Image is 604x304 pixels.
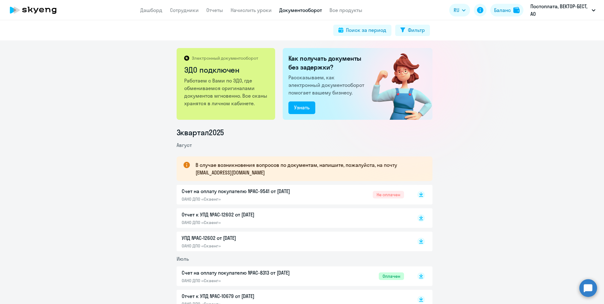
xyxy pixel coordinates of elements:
div: Баланс [494,6,511,14]
p: В случае возникновения вопросов по документам, напишите, пожалуйста, на почту [EMAIL_ADDRESS][DOM... [196,161,421,176]
span: Август [177,142,192,148]
span: Не оплачен [373,191,404,198]
p: УПД №AC-12602 от [DATE] [182,234,314,242]
a: Документооборот [279,7,322,13]
a: Счет на оплату покупателю №AC-9541 от [DATE]ОАНО ДПО «Скаенг»Не оплачен [182,187,404,202]
button: Балансbalance [490,4,523,16]
p: Работаем с Вами по ЭДО, где обмениваемся оригиналами документов мгновенно. Все сканы хранятся в л... [184,77,269,107]
button: Узнать [288,101,315,114]
a: Отчет к УПД №AC-12602 от [DATE]ОАНО ДПО «Скаенг» [182,211,404,225]
p: Отчет к УПД №AC-10679 от [DATE] [182,292,314,300]
p: ОАНО ДПО «Скаенг» [182,278,314,283]
a: Начислить уроки [231,7,272,13]
p: Электронный документооборот [192,55,258,61]
img: balance [513,7,520,13]
a: Сотрудники [170,7,199,13]
p: Отчет к УПД №AC-12602 от [DATE] [182,211,314,218]
div: Поиск за период [346,26,386,34]
a: Дашборд [140,7,162,13]
a: Все продукты [329,7,362,13]
span: Оплачен [379,272,404,280]
button: Поиск за период [333,25,391,36]
div: Узнать [294,104,310,111]
button: Постоплата, ВЕКТОР-БЕСТ, АО [527,3,599,18]
a: Счет на оплату покупателю №AC-8313 от [DATE]ОАНО ДПО «Скаенг»Оплачен [182,269,404,283]
p: ОАНО ДПО «Скаенг» [182,243,314,249]
p: Постоплата, ВЕКТОР-БЕСТ, АО [530,3,589,18]
a: УПД №AC-12602 от [DATE]ОАНО ДПО «Скаенг» [182,234,404,249]
p: Рассказываем, как электронный документооборот помогает вашему бизнесу. [288,74,367,96]
h2: ЭДО подключен [184,65,269,75]
button: RU [449,4,470,16]
span: Июль [177,256,189,262]
span: RU [454,6,459,14]
h2: Как получать документы без задержки? [288,54,367,72]
img: connected [361,48,432,120]
li: 3 квартал 2025 [177,127,432,137]
div: Фильтр [408,26,425,34]
p: ОАНО ДПО «Скаенг» [182,220,314,225]
a: Отчеты [206,7,223,13]
p: ОАНО ДПО «Скаенг» [182,196,314,202]
button: Фильтр [395,25,430,36]
p: Счет на оплату покупателю №AC-8313 от [DATE] [182,269,314,277]
p: Счет на оплату покупателю №AC-9541 от [DATE] [182,187,314,195]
